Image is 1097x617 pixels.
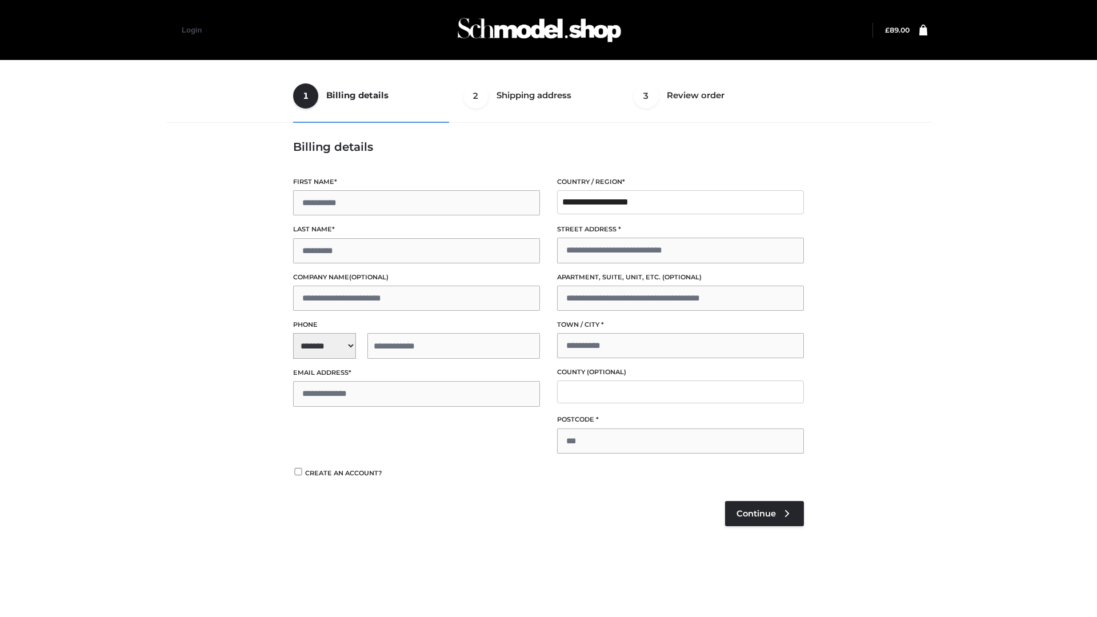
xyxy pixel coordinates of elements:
[182,26,202,34] a: Login
[293,319,540,330] label: Phone
[293,272,540,283] label: Company name
[557,177,804,187] label: Country / Region
[349,273,389,281] span: (optional)
[293,140,804,154] h3: Billing details
[454,7,625,53] img: Schmodel Admin 964
[587,368,626,376] span: (optional)
[557,224,804,235] label: Street address
[662,273,702,281] span: (optional)
[293,177,540,187] label: First name
[293,367,540,378] label: Email address
[557,319,804,330] label: Town / City
[885,26,890,34] span: £
[885,26,910,34] bdi: 89.00
[305,469,382,477] span: Create an account?
[736,508,776,519] span: Continue
[725,501,804,526] a: Continue
[557,414,804,425] label: Postcode
[293,224,540,235] label: Last name
[885,26,910,34] a: £89.00
[557,367,804,378] label: County
[557,272,804,283] label: Apartment, suite, unit, etc.
[293,468,303,475] input: Create an account?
